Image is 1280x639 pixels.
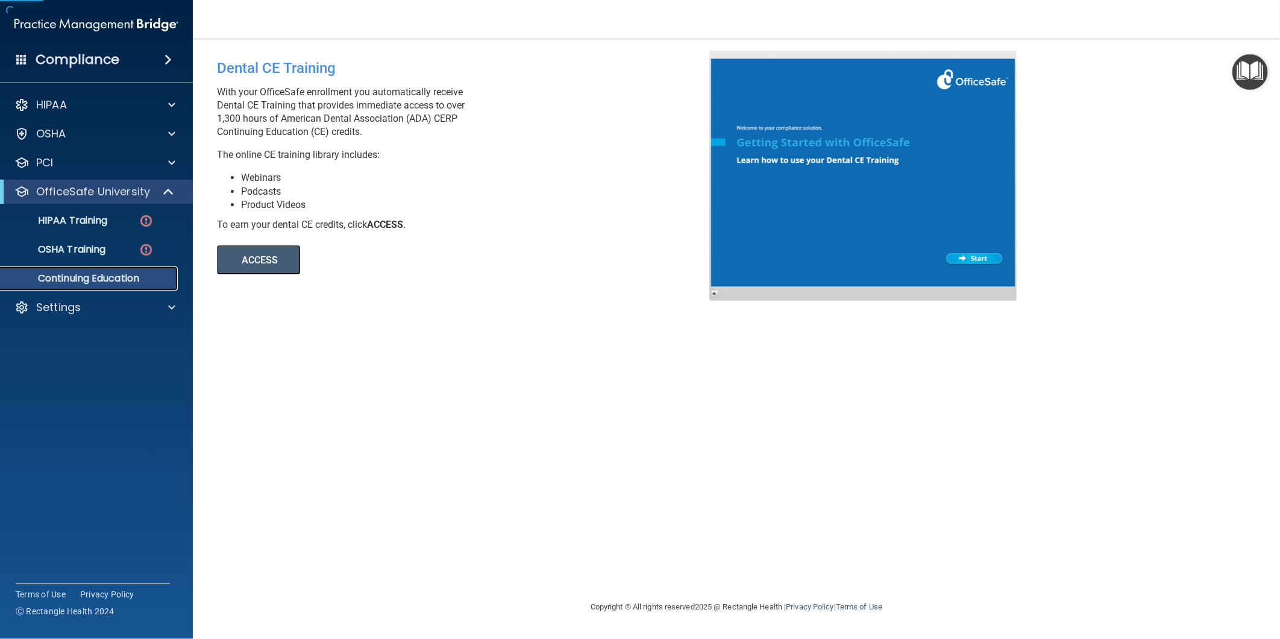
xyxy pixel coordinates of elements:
[8,272,172,285] p: Continuing Education
[14,127,175,141] a: OSHA
[8,244,105,256] p: OSHA Training
[36,156,53,170] p: PCI
[241,171,718,184] li: Webinars
[1073,555,1266,602] iframe: Drift Widget Chat Controller
[217,218,718,231] div: To earn your dental CE credits, click .
[36,98,67,112] p: HIPAA
[14,300,175,315] a: Settings
[36,184,150,199] p: OfficeSafe University
[217,245,300,274] button: ACCESS
[80,588,134,600] a: Privacy Policy
[14,184,175,199] a: OfficeSafe University
[241,198,718,212] li: Product Videos
[139,242,154,257] img: danger-circle.6113f641.png
[217,86,718,139] p: With your OfficeSafe enrollment you automatically receive Dental CE Training that provides immedi...
[836,602,882,611] a: Terms of Use
[8,215,107,227] p: HIPAA Training
[367,219,403,230] b: ACCESS
[14,98,175,112] a: HIPAA
[241,185,718,198] li: Podcasts
[16,588,66,600] a: Terms of Use
[1232,54,1268,90] button: Open Resource Center
[14,156,175,170] a: PCI
[36,127,66,141] p: OSHA
[139,213,154,228] img: danger-circle.6113f641.png
[36,51,119,68] h4: Compliance
[16,605,115,617] span: Ⓒ Rectangle Health 2024
[14,13,178,37] img: PMB logo
[217,51,718,86] div: Dental CE Training
[36,300,81,315] p: Settings
[516,588,956,626] div: Copyright © All rights reserved 2025 @ Rectangle Health | |
[217,148,718,162] p: The online CE training library includes:
[786,602,833,611] a: Privacy Policy
[217,256,547,265] a: ACCESS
